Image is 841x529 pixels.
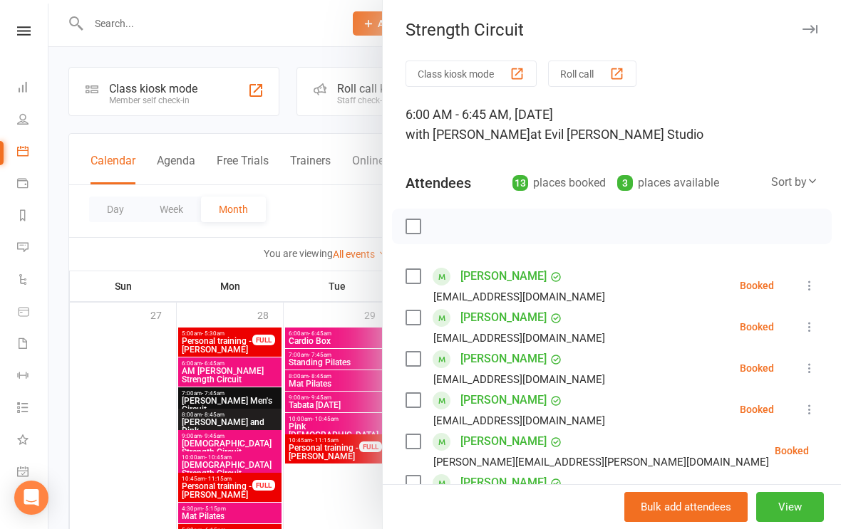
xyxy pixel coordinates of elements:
[530,127,703,142] span: at Evil [PERSON_NAME] Studio
[740,281,774,290] div: Booked
[512,175,528,191] div: 13
[756,492,824,522] button: View
[460,471,547,494] a: [PERSON_NAME]
[460,265,547,288] a: [PERSON_NAME]
[17,137,49,169] a: Calendar
[17,169,49,201] a: Payments
[406,105,818,145] div: 6:00 AM - 6:45 AM, [DATE]
[17,201,49,233] a: Reports
[433,370,605,389] div: [EMAIL_ADDRESS][DOMAIN_NAME]
[433,453,769,471] div: [PERSON_NAME][EMAIL_ADDRESS][PERSON_NAME][DOMAIN_NAME]
[406,127,530,142] span: with [PERSON_NAME]
[460,389,547,412] a: [PERSON_NAME]
[460,306,547,329] a: [PERSON_NAME]
[433,412,605,430] div: [EMAIL_ADDRESS][DOMAIN_NAME]
[433,329,605,347] div: [EMAIL_ADDRESS][DOMAIN_NAME]
[17,105,49,137] a: People
[17,425,49,457] a: What's New
[548,61,636,87] button: Roll call
[14,481,48,515] div: Open Intercom Messenger
[775,446,809,456] div: Booked
[383,20,841,40] div: Strength Circuit
[740,322,774,332] div: Booked
[17,457,49,489] a: General attendance kiosk mode
[406,61,537,87] button: Class kiosk mode
[512,173,606,193] div: places booked
[17,297,49,329] a: Product Sales
[617,173,719,193] div: places available
[460,430,547,453] a: [PERSON_NAME]
[740,404,774,414] div: Booked
[740,363,774,373] div: Booked
[624,492,748,522] button: Bulk add attendees
[433,288,605,306] div: [EMAIL_ADDRESS][DOMAIN_NAME]
[17,73,49,105] a: Dashboard
[771,173,818,192] div: Sort by
[460,347,547,370] a: [PERSON_NAME]
[617,175,633,191] div: 3
[406,173,471,193] div: Attendees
